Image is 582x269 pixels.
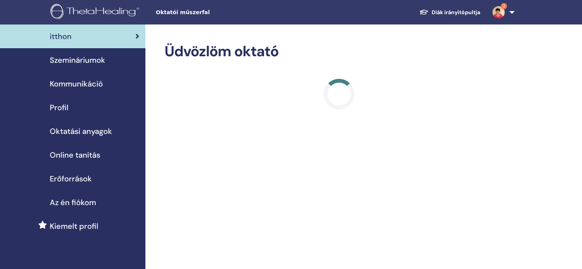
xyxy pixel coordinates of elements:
span: Erőforrások [50,173,92,184]
span: Online tanítás [50,149,100,161]
span: 2 [501,3,507,9]
span: Az én fiókom [50,197,96,208]
span: Szemináriumok [50,54,105,66]
h2: Üdvözlöm oktató [165,43,513,60]
a: Diák irányítópultja [413,5,486,20]
span: Oktatói műszerfal [156,8,271,16]
span: Kommunikáció [50,78,103,90]
span: Profil [50,102,68,113]
img: default.jpg [492,6,505,18]
img: graduation-cap-white.svg [419,9,429,15]
span: Oktatási anyagok [50,126,112,137]
span: itthon [50,31,72,42]
span: Kiemelt profil [50,220,98,232]
img: logo.png [51,4,142,21]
